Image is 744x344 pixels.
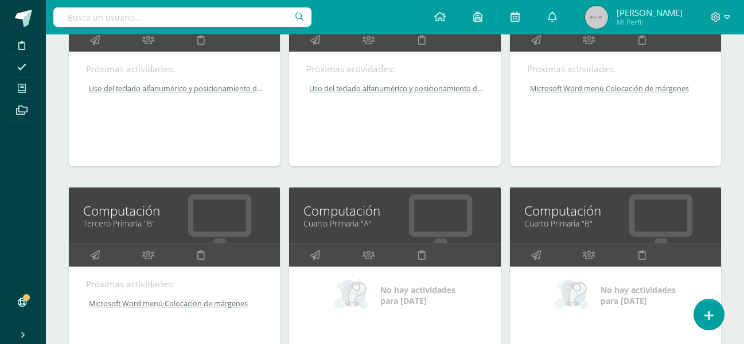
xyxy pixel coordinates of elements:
[303,218,486,229] a: Cuarto Primaria "A"
[306,63,483,75] div: Próximas actividades:
[617,7,683,18] span: [PERSON_NAME]
[555,278,593,312] img: no_activities_small.png
[334,278,372,312] img: no_activities_small.png
[86,63,263,75] div: Próximas actividades:
[303,202,486,220] a: Computación
[601,284,676,306] span: No hay actividades para [DATE]
[86,299,264,308] a: Microsoft Word menú Colocación de márgenes
[524,218,707,229] a: Cuarto Primaria "B"
[86,278,263,290] div: Próximas actividades:
[585,6,608,29] img: 45x45
[53,7,311,27] input: Busca un usuario...
[380,284,455,306] span: No hay actividades para [DATE]
[83,218,266,229] a: Tercero Primaria "B"
[527,63,704,75] div: Próximas actividades:
[527,84,705,93] a: Microsoft Word menú Colocación de márgenes
[86,84,264,93] a: Uso del teclado alfanumérico y posicionamiento de manos [PERSON_NAME], Color de fuente
[83,202,266,220] a: Computación
[524,202,707,220] a: Computación
[617,17,683,27] span: Mi Perfil
[306,84,484,93] a: Uso del teclado alfanumérico y posicionamiento de manos [PERSON_NAME], Color de fuente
